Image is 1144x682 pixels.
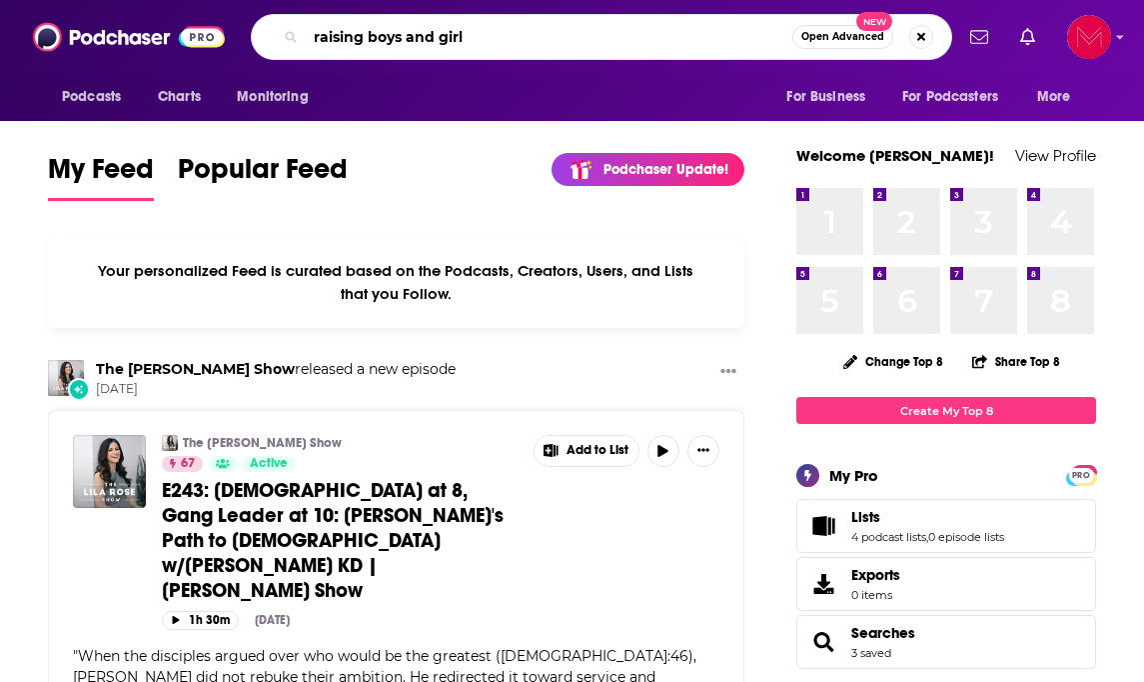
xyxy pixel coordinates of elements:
span: Add to List [567,443,628,458]
a: Welcome [PERSON_NAME]! [796,146,994,165]
a: 3 saved [851,646,891,660]
span: Logged in as Pamelamcclure [1067,15,1111,59]
a: Lists [803,512,843,540]
span: New [856,12,892,31]
span: 0 items [851,588,900,602]
img: User Profile [1067,15,1111,59]
button: 1h 30m [162,611,239,630]
a: Searches [803,628,843,656]
span: Monitoring [237,83,308,111]
span: Exports [803,570,843,598]
span: Popular Feed [178,152,348,198]
img: E243: Atheist at 8, Gang Leader at 10: Ruslan's Path to Jesus w/Ruslan KD | Lila Rose Show [73,435,146,508]
a: PRO [1069,467,1093,482]
button: open menu [889,78,1027,116]
a: Active [242,456,296,472]
span: 67 [181,454,195,474]
a: Searches [851,624,915,642]
span: Lists [796,499,1096,553]
a: My Feed [48,152,154,201]
span: Searches [796,615,1096,669]
a: View Profile [1015,146,1096,165]
button: Show More Button [712,360,744,385]
span: More [1037,83,1071,111]
button: open menu [223,78,334,116]
a: Show notifications dropdown [962,20,996,54]
span: Open Advanced [801,32,884,42]
a: Popular Feed [178,152,348,201]
button: open menu [48,78,147,116]
p: Podchaser Update! [603,161,728,178]
span: Podcasts [62,83,121,111]
div: Your personalized Feed is curated based on the Podcasts, Creators, Users, and Lists that you Follow. [48,237,744,328]
span: Exports [851,566,900,584]
button: Show More Button [687,435,719,467]
button: open menu [1023,78,1096,116]
span: My Feed [48,152,154,198]
a: Create My Top 8 [796,397,1096,424]
a: The Lila Rose Show [96,360,295,378]
a: Exports [796,557,1096,611]
div: Search podcasts, credits, & more... [251,14,952,60]
span: For Business [786,83,865,111]
a: 0 episode lists [928,530,1004,544]
span: PRO [1069,468,1093,483]
span: Charts [158,83,201,111]
a: E243: [DEMOGRAPHIC_DATA] at 8, Gang Leader at 10: [PERSON_NAME]'s Path to [DEMOGRAPHIC_DATA] w/[P... [162,478,520,603]
button: Change Top 8 [831,349,955,374]
h3: released a new episode [96,360,456,379]
input: Search podcasts, credits, & more... [306,21,792,53]
div: New Episode [68,378,90,400]
div: My Pro [829,466,878,485]
img: The Lila Rose Show [48,360,84,396]
a: 67 [162,456,203,472]
a: Lists [851,508,1004,526]
span: [DATE] [96,381,456,398]
a: Show notifications dropdown [1012,20,1043,54]
span: E243: [DEMOGRAPHIC_DATA] at 8, Gang Leader at 10: [PERSON_NAME]'s Path to [DEMOGRAPHIC_DATA] w/[P... [162,478,504,603]
button: Show More Button [535,436,638,466]
span: Active [250,454,288,474]
a: 4 podcast lists [851,530,926,544]
div: [DATE] [255,613,290,627]
button: Open AdvancedNew [792,25,893,49]
button: open menu [772,78,890,116]
span: Lists [851,508,880,526]
a: Charts [145,78,213,116]
button: Share Top 8 [971,342,1061,381]
a: The [PERSON_NAME] Show [183,435,342,451]
button: Show profile menu [1067,15,1111,59]
img: The Lila Rose Show [162,435,178,451]
span: , [926,530,928,544]
span: For Podcasters [902,83,998,111]
img: Podchaser - Follow, Share and Rate Podcasts [33,18,225,56]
